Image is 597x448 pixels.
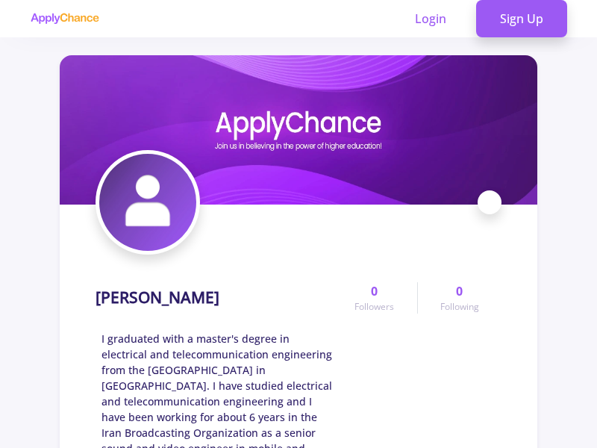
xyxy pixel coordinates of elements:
a: 0Following [417,282,501,314]
span: Following [440,300,479,314]
h1: [PERSON_NAME] [96,288,219,307]
img: Javad Mardanpour cover image [60,55,537,205]
span: Followers [354,300,394,314]
span: 0 [456,282,463,300]
span: 0 [371,282,378,300]
a: 0Followers [332,282,416,314]
img: Javad Mardanpour avatar [99,154,196,251]
img: applychance logo text only [30,13,99,25]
